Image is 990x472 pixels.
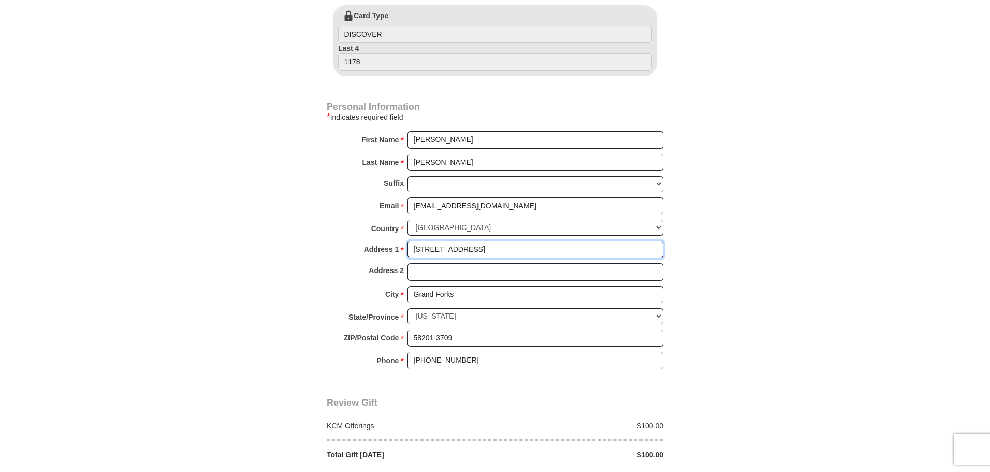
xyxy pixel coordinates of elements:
[495,450,669,460] div: $100.00
[327,111,663,123] div: Indicates required field
[495,421,669,431] div: $100.00
[385,287,399,302] strong: City
[338,43,652,71] label: Last 4
[377,353,399,368] strong: Phone
[364,242,399,256] strong: Address 1
[327,397,377,408] span: Review Gift
[348,310,399,324] strong: State/Province
[338,26,652,44] input: Card Type
[327,103,663,111] h4: Personal Information
[371,221,399,236] strong: Country
[384,176,404,191] strong: Suffix
[322,421,496,431] div: KCM Offerings
[380,198,399,213] strong: Email
[338,10,652,44] label: Card Type
[322,450,496,460] div: Total Gift [DATE]
[362,155,399,169] strong: Last Name
[338,53,652,71] input: Last 4
[369,263,404,278] strong: Address 2
[344,331,399,345] strong: ZIP/Postal Code
[361,133,399,147] strong: First Name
